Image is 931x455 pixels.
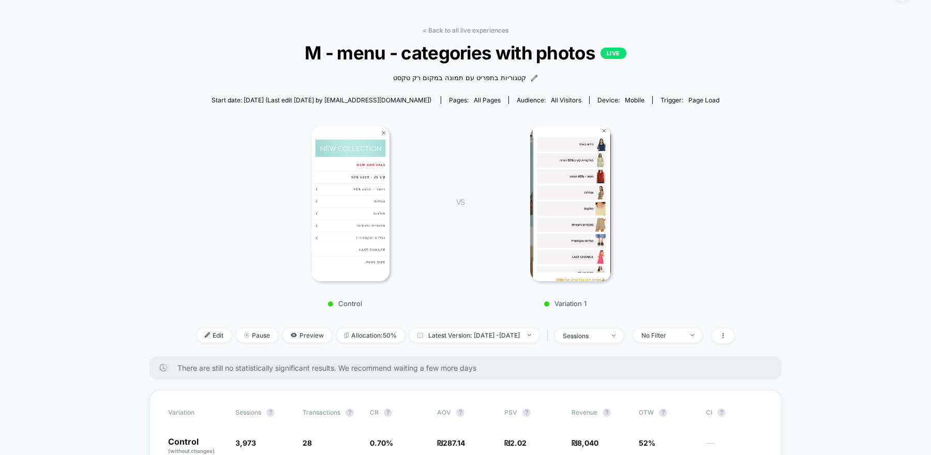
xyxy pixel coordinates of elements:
div: Trigger: [660,96,719,104]
span: CR [370,408,379,416]
span: Transactions [303,408,340,416]
span: Pause [236,328,278,342]
button: ? [522,408,531,417]
img: rebalance [344,332,349,338]
p: LIVE [600,48,626,59]
img: end [528,334,531,336]
div: sessions [563,332,604,340]
button: ? [659,408,667,417]
p: Variation 1 [475,299,656,308]
span: 8,040 [577,438,598,447]
span: ₪ [504,438,527,447]
span: --- [706,440,763,455]
span: All Visitors [551,96,581,104]
span: Preview [283,328,332,342]
span: | [544,328,555,343]
img: Variation 1 main [530,126,611,281]
span: mobile [625,96,644,104]
span: 28 [303,438,312,447]
span: OTW [639,408,696,417]
button: ? [456,408,464,417]
p: Control [254,299,436,308]
span: AOV [437,408,451,416]
img: calendar [417,332,423,338]
span: (without changes) [168,448,215,454]
span: all pages [474,96,501,104]
span: Revenue [572,408,597,416]
button: ? [346,408,354,417]
span: Page Load [688,96,719,104]
span: 2.02 [510,438,527,447]
span: Latest Version: [DATE] - [DATE] [410,328,539,342]
span: Start date: [DATE] (Last edit [DATE] by [EMAIL_ADDRESS][DOMAIN_NAME]) [212,96,431,104]
a: < Back to all live experiences [423,26,508,34]
img: end [690,334,694,336]
span: CI [706,408,763,417]
button: ? [266,408,275,417]
span: ₪ [437,438,465,447]
img: Control main [311,126,389,281]
span: There are still no statistically significant results. We recommend waiting a few more days [177,363,761,372]
span: קטגוריות בתפריט עם תמונה במקום רק טקסט [393,73,528,83]
span: 52% [639,438,655,447]
span: Allocation: 50% [337,328,404,342]
span: Device: [589,96,652,104]
div: Pages: [449,96,501,104]
span: 287.14 [443,438,465,447]
div: No Filter [641,331,683,339]
span: M - menu - categories with photos [224,42,707,64]
span: 3,973 [235,438,256,447]
button: ? [717,408,726,417]
span: VS [456,198,464,206]
div: Audience: [517,96,581,104]
span: ₪ [572,438,598,447]
img: end [612,335,615,337]
button: ? [384,408,392,417]
span: PSV [504,408,517,416]
span: Edit [197,328,231,342]
p: Control [168,437,225,455]
img: edit [205,332,210,338]
button: ? [603,408,611,417]
span: 0.70 % [370,438,393,447]
span: Variation [168,408,225,417]
img: end [244,332,249,338]
span: Sessions [235,408,261,416]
